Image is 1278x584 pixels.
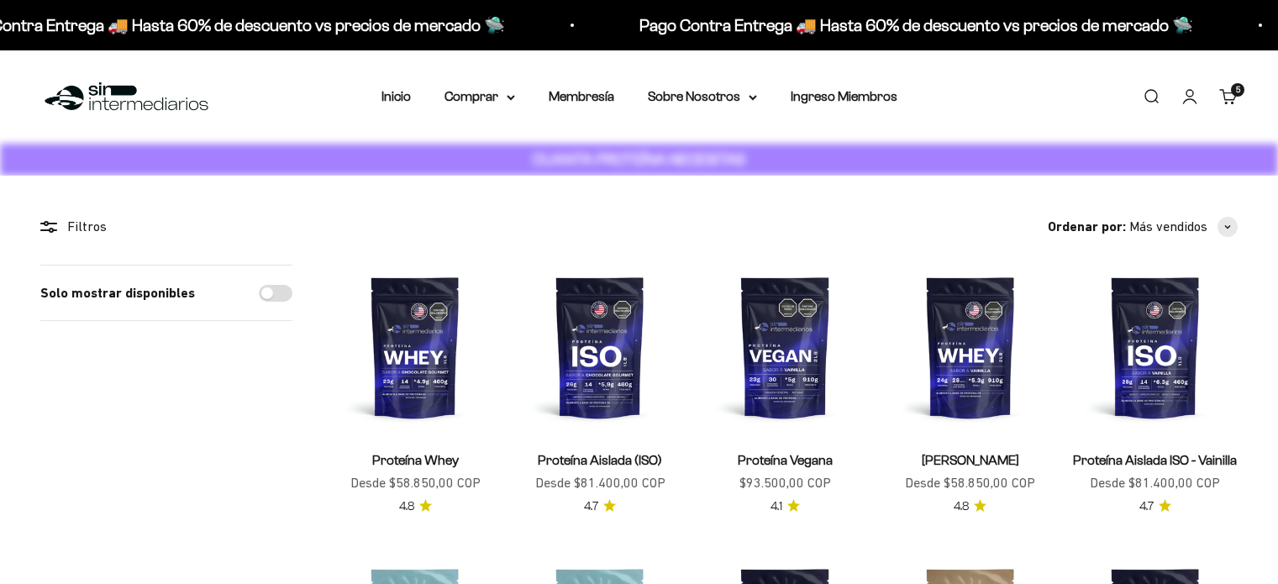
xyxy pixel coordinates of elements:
a: Ingreso Miembros [791,89,897,103]
span: 4.8 [954,497,969,516]
sale-price: Desde $58.850,00 COP [350,472,481,494]
sale-price: Desde $81.400,00 COP [1090,472,1220,494]
a: Proteína Aislada ISO - Vainilla [1073,453,1237,467]
sale-price: $93.500,00 COP [739,472,831,494]
a: Membresía [549,89,614,103]
span: Más vendidos [1129,216,1207,238]
a: 4.74.7 de 5.0 estrellas [584,497,616,516]
a: [PERSON_NAME] [922,453,1019,467]
summary: Sobre Nosotros [648,86,757,108]
a: 4.14.1 de 5.0 estrellas [770,497,800,516]
span: Ordenar por: [1048,216,1126,238]
a: Proteína Aislada (ISO) [538,453,662,467]
a: 4.74.7 de 5.0 estrellas [1139,497,1171,516]
a: Proteína Vegana [738,453,833,467]
span: 4.7 [1139,497,1154,516]
span: 4.8 [399,497,414,516]
span: 4.7 [584,497,598,516]
div: Filtros [40,216,292,238]
strong: CUANTA PROTEÍNA NECESITAS [533,150,745,168]
sale-price: Desde $58.850,00 COP [905,472,1035,494]
button: Más vendidos [1129,216,1238,238]
sale-price: Desde $81.400,00 COP [535,472,665,494]
span: 5 [1236,86,1240,94]
a: 4.84.8 de 5.0 estrellas [399,497,432,516]
span: 4.1 [770,497,782,516]
a: Inicio [381,89,411,103]
a: 4.84.8 de 5.0 estrellas [954,497,986,516]
a: Proteína Whey [372,453,459,467]
p: Pago Contra Entrega 🚚 Hasta 60% de descuento vs precios de mercado 🛸 [634,12,1187,39]
label: Solo mostrar disponibles [40,282,195,304]
summary: Comprar [444,86,515,108]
